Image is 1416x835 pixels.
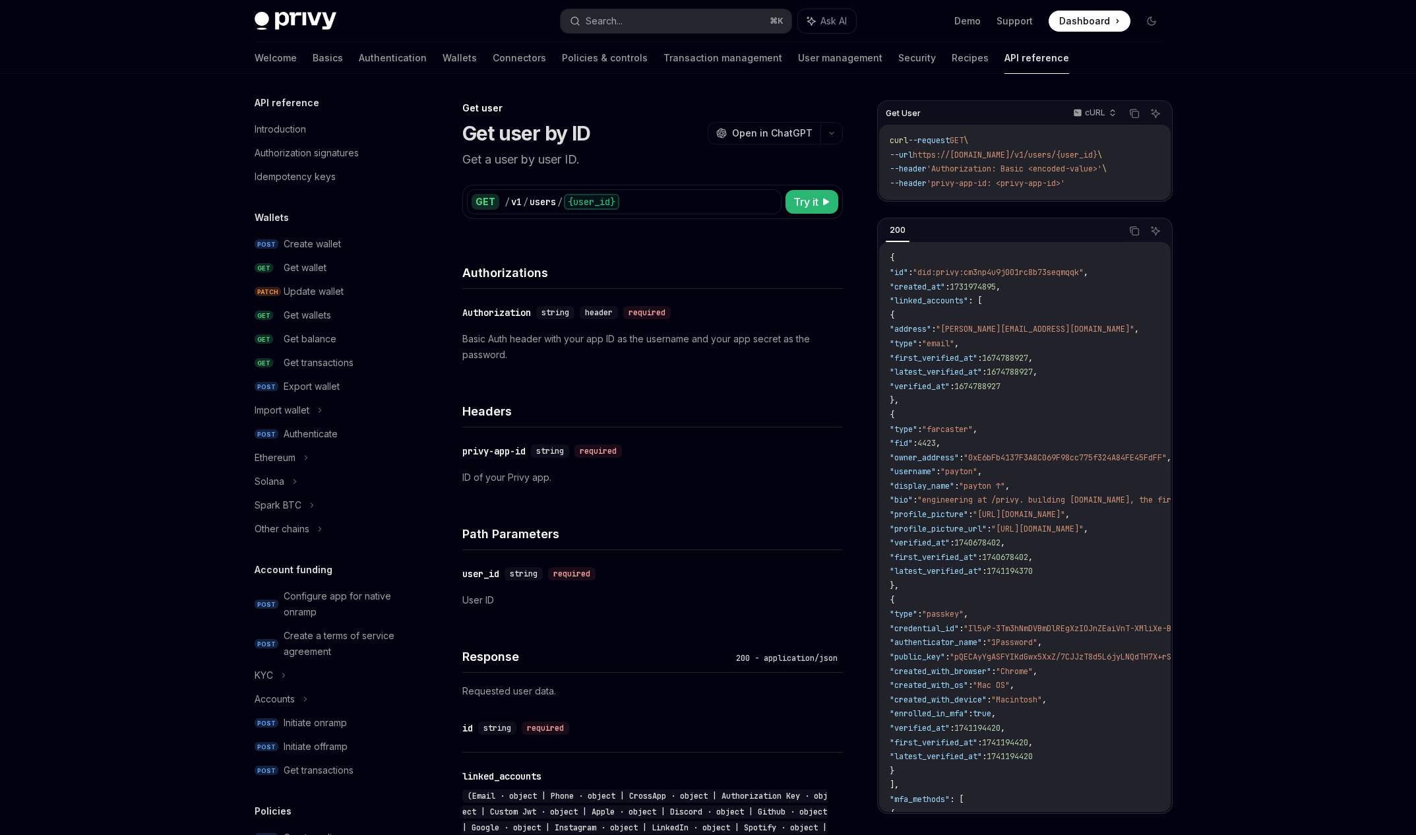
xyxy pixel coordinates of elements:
button: Ask AI [1147,222,1164,239]
a: API reference [1004,42,1069,74]
span: string [483,723,511,733]
span: : [950,538,954,548]
span: "Chrome" [996,666,1033,677]
a: POSTInitiate offramp [244,735,413,758]
span: true [973,708,991,719]
span: , [954,338,959,349]
div: Idempotency keys [255,169,336,185]
span: : [954,481,959,491]
span: , [1033,367,1037,377]
span: , [1037,637,1042,648]
span: , [996,282,1000,292]
a: Dashboard [1049,11,1130,32]
span: "latest_verified_at" [890,751,982,762]
span: : [987,695,991,705]
a: Transaction management [663,42,782,74]
span: , [936,438,940,448]
span: { [890,253,894,263]
span: , [1042,695,1047,705]
div: Import wallet [255,402,309,418]
a: Connectors [493,42,546,74]
span: "latest_verified_at" [890,367,982,377]
div: Accounts [255,691,295,707]
span: POST [255,766,278,776]
span: , [973,424,977,435]
div: Get wallets [284,307,331,323]
span: : [959,452,964,463]
span: : [968,680,973,691]
span: "verified_at" [890,381,950,392]
div: user_id [462,567,499,580]
span: { [890,410,894,420]
div: 200 - application/json [731,652,843,665]
span: : [982,566,987,576]
span: : [977,353,982,363]
div: Get wallet [284,260,326,276]
span: "created_with_os" [890,680,968,691]
button: Ask AI [1147,105,1164,122]
span: , [964,609,968,619]
span: : [913,438,917,448]
div: / [505,195,510,208]
span: \ [1102,164,1107,174]
img: dark logo [255,12,336,30]
div: Get transactions [284,355,354,371]
span: "first_verified_at" [890,353,977,363]
span: 1674788927 [954,381,1000,392]
span: "farcaster" [922,424,973,435]
a: Security [898,42,936,74]
span: GET [255,334,273,344]
span: "did:privy:cm3np4u9j001rc8b73seqmqqk" [913,267,1084,278]
div: Create a terms of service agreement [284,628,405,660]
a: Demo [954,15,981,28]
div: required [548,567,596,580]
span: POST [255,239,278,249]
a: POSTInitiate onramp [244,711,413,735]
span: , [1033,666,1037,677]
h4: Headers [462,402,843,420]
div: Configure app for native onramp [284,588,405,620]
span: POST [255,718,278,728]
div: Search... [586,13,623,29]
span: , [991,708,996,719]
span: : [913,495,917,505]
span: : [982,637,987,648]
span: , [1065,509,1070,520]
h5: Policies [255,803,292,819]
span: : [936,466,940,477]
span: , [1010,680,1014,691]
span: "Macintosh" [991,695,1042,705]
a: POSTGet transactions [244,758,413,782]
a: Support [997,15,1033,28]
span: "public_key" [890,652,945,662]
span: "id" [890,267,908,278]
span: "enrolled_in_mfa" [890,708,968,719]
p: User ID [462,592,843,608]
div: 200 [886,222,909,238]
span: "owner_address" [890,452,959,463]
span: : [ [950,794,964,805]
span: --header [890,164,927,174]
span: 'privy-app-id: <privy-app-id>' [927,178,1065,189]
span: POST [255,639,278,649]
span: { [890,595,894,605]
span: header [585,307,613,318]
a: Basics [313,42,343,74]
p: Basic Auth header with your app ID as the username and your app secret as the password. [462,331,843,363]
span: , [1028,737,1033,748]
span: POST [255,600,278,609]
h5: Account funding [255,562,332,578]
span: string [541,307,569,318]
p: Requested user data. [462,683,843,699]
span: GET [255,358,273,368]
div: Spark BTC [255,497,301,513]
span: "created_with_device" [890,695,987,705]
a: User management [798,42,882,74]
h4: Path Parameters [462,525,843,543]
h5: API reference [255,95,319,111]
span: \ [1097,150,1102,160]
div: Get user [462,102,843,115]
div: Initiate onramp [284,715,347,731]
div: KYC [255,667,273,683]
span: "bio" [890,495,913,505]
